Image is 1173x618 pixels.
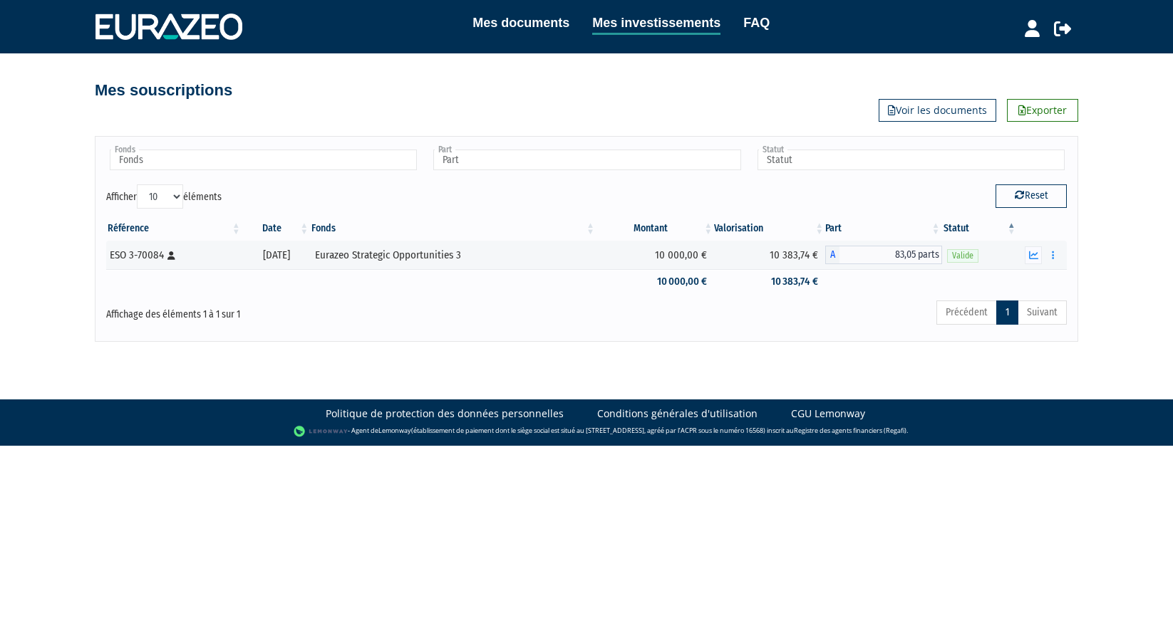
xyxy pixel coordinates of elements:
[794,426,906,435] a: Registre des agents financiers (Regafi)
[472,13,569,33] a: Mes documents
[597,407,758,421] a: Conditions générales d'utilisation
[825,216,941,241] th: Part: activer pour trier la colonne par ordre croissant
[1007,99,1078,122] a: Exporter
[110,248,237,263] div: ESO 3-70084
[596,241,714,269] td: 10 000,00 €
[936,300,997,325] a: Précédent
[791,407,865,421] a: CGU Lemonway
[879,99,996,122] a: Voir les documents
[825,246,941,264] div: A - Eurazeo Strategic Opportunities 3
[825,246,839,264] span: A
[942,216,1018,241] th: Statut : activer pour trier la colonne par ordre d&eacute;croissant
[14,424,1159,439] div: - Agent de (établissement de paiement dont le siège social est situé au [STREET_ADDRESS], agréé p...
[294,424,348,439] img: logo-lemonway.png
[167,251,175,260] i: [Français] Personne physique
[242,216,310,241] th: Date: activer pour trier la colonne par ordre croissant
[326,407,564,421] a: Politique de protection des données personnelles
[1018,300,1067,325] a: Suivant
[743,13,770,33] a: FAQ
[996,184,1067,207] button: Reset
[714,241,825,269] td: 10 383,74 €
[315,248,591,263] div: Eurazeo Strategic Opportunities 3
[247,248,305,263] div: [DATE]
[106,299,494,322] div: Affichage des éléments 1 à 1 sur 1
[310,216,596,241] th: Fonds: activer pour trier la colonne par ordre croissant
[106,216,242,241] th: Référence : activer pour trier la colonne par ordre croissant
[378,426,411,435] a: Lemonway
[592,13,720,35] a: Mes investissements
[95,14,242,39] img: 1732889491-logotype_eurazeo_blanc_rvb.png
[106,184,222,209] label: Afficher éléments
[839,246,941,264] span: 83,05 parts
[137,184,183,209] select: Afficheréléments
[596,216,714,241] th: Montant: activer pour trier la colonne par ordre croissant
[596,269,714,294] td: 10 000,00 €
[95,82,232,99] h4: Mes souscriptions
[947,249,978,263] span: Valide
[714,216,825,241] th: Valorisation: activer pour trier la colonne par ordre croissant
[996,300,1018,325] a: 1
[714,269,825,294] td: 10 383,74 €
